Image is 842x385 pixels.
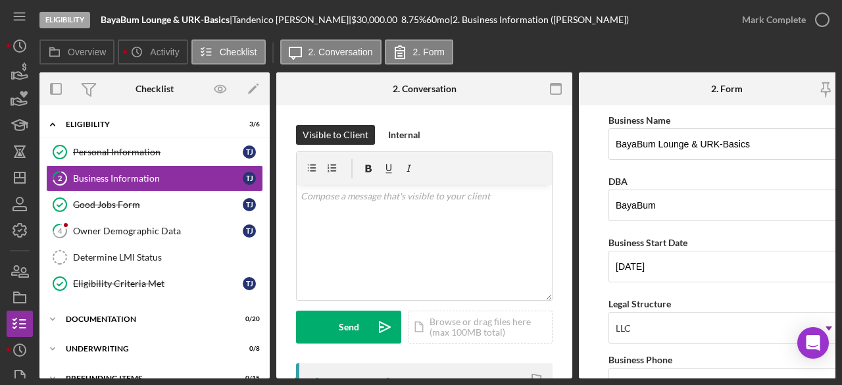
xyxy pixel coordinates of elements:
[243,277,256,290] div: T J
[236,345,260,353] div: 0 / 8
[66,374,227,382] div: Prefunding Items
[232,14,351,25] div: Tandenico [PERSON_NAME] |
[73,147,243,157] div: Personal Information
[39,12,90,28] div: Eligibility
[101,14,232,25] div: |
[68,47,106,57] label: Overview
[73,252,262,263] div: Determine LMI Status
[243,224,256,238] div: T J
[118,39,187,64] button: Activity
[46,244,263,270] a: Determine LMI Status
[220,47,257,57] label: Checklist
[608,115,670,126] label: Business Name
[46,218,263,244] a: 4Owner Demographic DataTJ
[296,125,375,145] button: Visible to Client
[73,199,243,210] div: Good Jobs Form
[236,315,260,323] div: 0 / 20
[413,47,445,57] label: 2. Form
[280,39,382,64] button: 2. Conversation
[191,39,266,64] button: Checklist
[46,270,263,297] a: Eligibility Criteria MetTJ
[339,311,359,344] div: Send
[73,226,243,236] div: Owner Demographic Data
[101,14,230,25] b: BayaBum Lounge & URK-Basics
[393,84,457,94] div: 2. Conversation
[73,173,243,184] div: Business Information
[797,327,829,359] div: Open Intercom Messenger
[243,145,256,159] div: T J
[236,374,260,382] div: 0 / 15
[46,139,263,165] a: Personal InformationTJ
[382,125,427,145] button: Internal
[385,39,453,64] button: 2. Form
[303,125,368,145] div: Visible to Client
[136,84,174,94] div: Checklist
[243,198,256,211] div: T J
[401,14,426,25] div: 8.75 %
[450,14,629,25] div: | 2. Business Information ([PERSON_NAME])
[46,165,263,192] a: 2Business InformationTJ
[150,47,179,57] label: Activity
[66,315,227,323] div: Documentation
[296,311,401,344] button: Send
[729,7,835,33] button: Mark Complete
[742,7,806,33] div: Mark Complete
[66,120,227,128] div: Eligibility
[243,172,256,185] div: T J
[711,84,743,94] div: 2. Form
[46,192,263,218] a: Good Jobs FormTJ
[58,226,62,235] tspan: 4
[73,278,243,289] div: Eligibility Criteria Met
[608,237,687,248] label: Business Start Date
[388,125,420,145] div: Internal
[236,120,260,128] div: 3 / 6
[616,323,631,334] div: LLC
[309,47,373,57] label: 2. Conversation
[608,176,628,187] label: DBA
[66,345,227,353] div: Underwriting
[58,174,62,182] tspan: 2
[39,39,114,64] button: Overview
[426,14,450,25] div: 60 mo
[608,354,672,365] label: Business Phone
[351,14,401,25] div: $30,000.00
